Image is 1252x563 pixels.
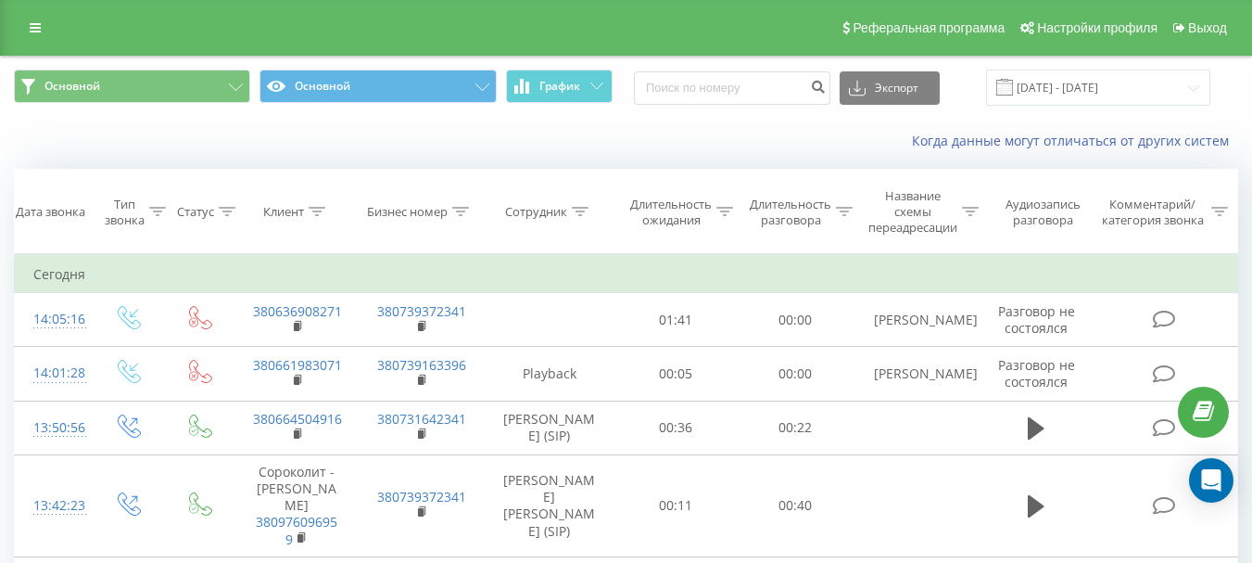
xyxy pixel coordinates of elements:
[33,301,72,338] div: 14:05:16
[998,302,1075,337] span: Разговор не состоялся
[1188,20,1227,35] span: Выход
[868,188,957,236] div: Название схемы переадресации
[630,197,712,228] div: Длительность ожидания
[998,356,1075,390] span: Разговор не состоялся
[616,454,736,557] td: 00:11
[483,454,616,557] td: [PERSON_NAME] [PERSON_NAME] (SIP)
[840,71,940,105] button: Экспорт
[616,401,736,454] td: 00:36
[539,80,580,93] span: График
[377,488,466,505] a: 380739372341
[855,293,980,347] td: [PERSON_NAME]
[377,410,466,428] a: 380731642341
[736,293,855,347] td: 00:00
[44,79,100,94] span: Основной
[1037,20,1157,35] span: Настройки профиля
[253,356,342,374] a: 380661983071
[16,204,85,220] div: Дата звонка
[105,197,145,228] div: Тип звонка
[15,256,1238,293] td: Сегодня
[367,204,448,220] div: Бизнес номер
[506,70,613,103] button: График
[483,401,616,454] td: [PERSON_NAME] (SIP)
[736,401,855,454] td: 00:22
[736,454,855,557] td: 00:40
[1098,197,1207,228] div: Комментарий/категория звонка
[853,20,1005,35] span: Реферальная программа
[234,454,359,557] td: Сороколит - [PERSON_NAME]
[259,70,496,103] button: Основной
[33,410,72,446] div: 13:50:56
[736,347,855,401] td: 00:00
[377,356,466,374] a: 380739163396
[256,513,337,547] a: 380976096959
[177,204,214,220] div: Статус
[33,488,72,524] div: 13:42:23
[253,410,342,428] a: 380664504916
[483,347,616,401] td: Playback
[33,355,72,391] div: 14:01:28
[505,204,567,220] div: Сотрудник
[616,347,736,401] td: 00:05
[634,71,830,105] input: Поиск по номеру
[912,132,1238,149] a: Когда данные могут отличаться от других систем
[14,70,250,103] button: Основной
[750,197,831,228] div: Длительность разговора
[855,347,980,401] td: [PERSON_NAME]
[616,293,736,347] td: 01:41
[996,197,1090,228] div: Аудиозапись разговора
[263,204,304,220] div: Клиент
[1189,458,1233,503] div: Open Intercom Messenger
[377,302,466,320] a: 380739372341
[253,302,342,320] a: 380636908271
